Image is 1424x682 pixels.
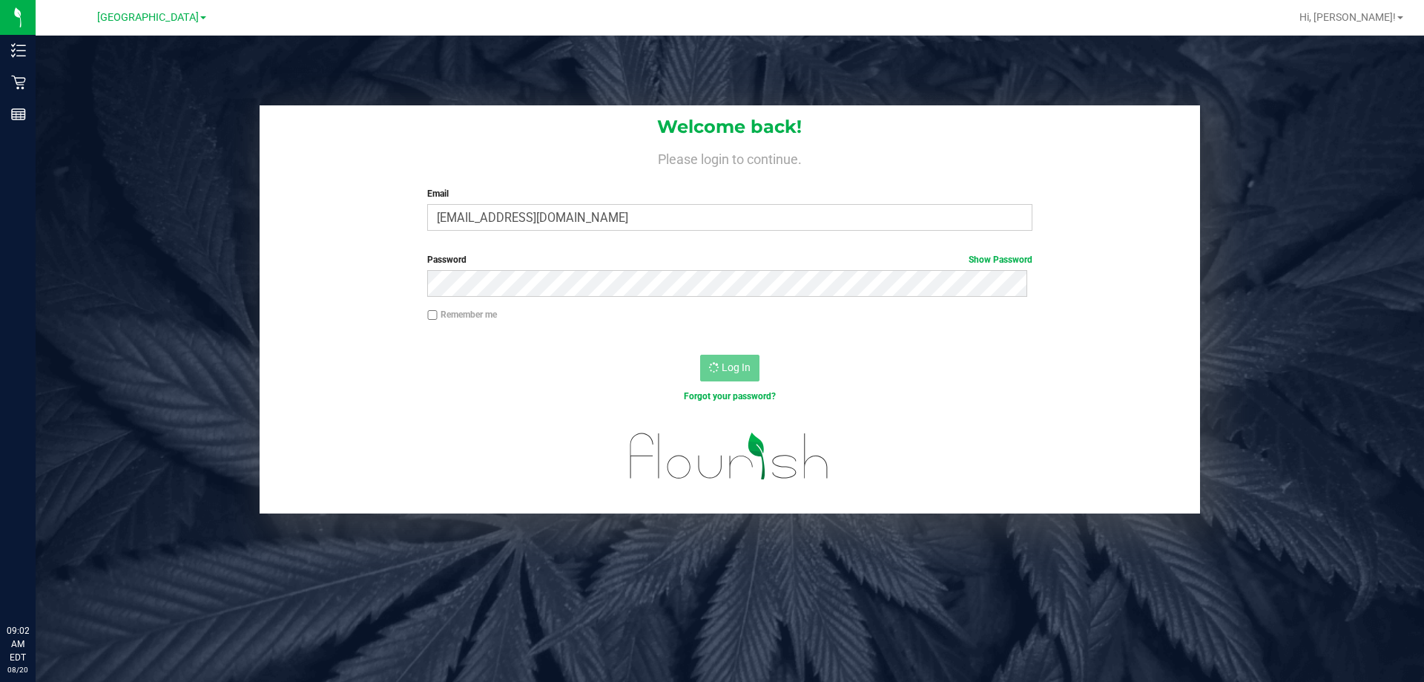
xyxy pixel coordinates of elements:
[11,43,26,58] inline-svg: Inventory
[7,624,29,664] p: 09:02 AM EDT
[427,308,497,321] label: Remember me
[684,391,776,401] a: Forgot your password?
[260,148,1200,166] h4: Please login to continue.
[427,187,1032,200] label: Email
[427,310,438,321] input: Remember me
[97,11,199,24] span: [GEOGRAPHIC_DATA]
[7,664,29,675] p: 08/20
[612,419,847,494] img: flourish_logo.svg
[700,355,759,381] button: Log In
[722,361,751,373] span: Log In
[11,107,26,122] inline-svg: Reports
[427,255,467,265] span: Password
[1299,11,1396,23] span: Hi, [PERSON_NAME]!
[969,255,1032,265] a: Show Password
[260,117,1200,137] h1: Welcome back!
[11,75,26,90] inline-svg: Retail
